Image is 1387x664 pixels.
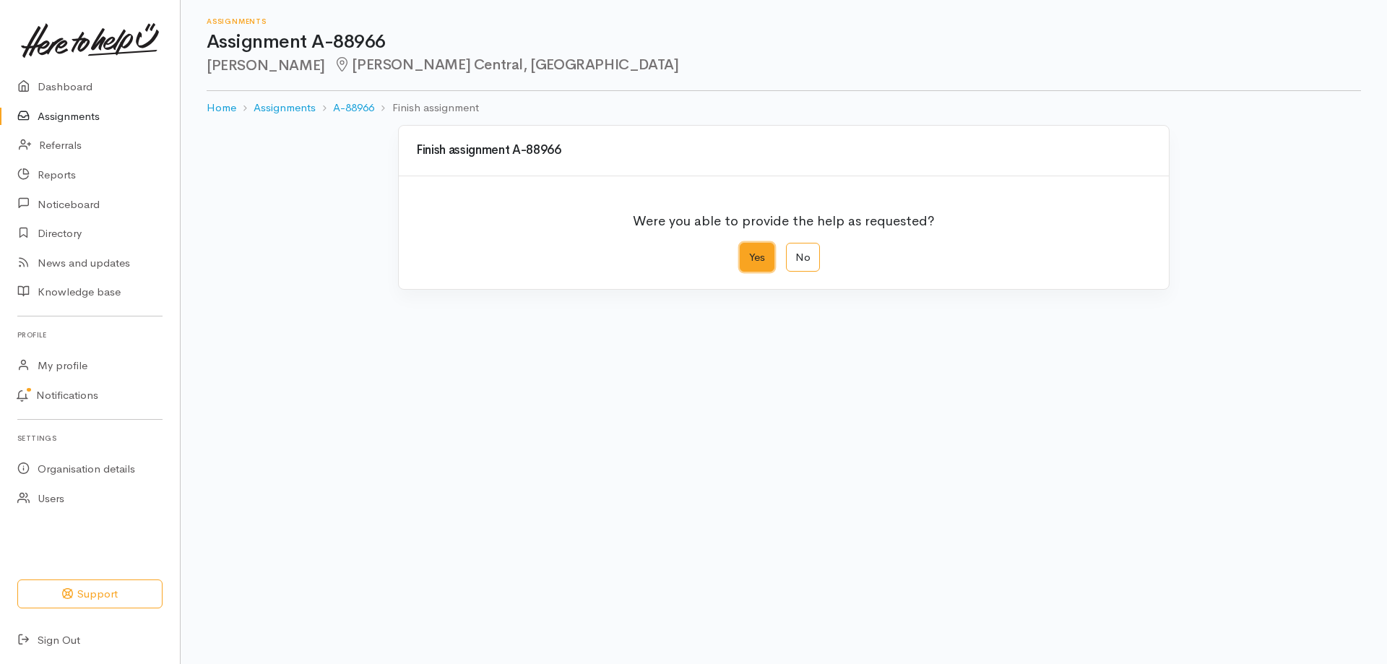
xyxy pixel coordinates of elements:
[207,32,1361,53] h1: Assignment A-88966
[17,325,163,345] h6: Profile
[207,17,1361,25] h6: Assignments
[207,91,1361,125] nav: breadcrumb
[17,428,163,448] h6: Settings
[333,100,374,116] a: A-88966
[334,56,679,74] span: [PERSON_NAME] Central, [GEOGRAPHIC_DATA]
[17,579,163,609] button: Support
[786,243,820,272] label: No
[254,100,316,116] a: Assignments
[633,202,935,231] p: Were you able to provide the help as requested?
[416,144,1151,158] h3: Finish assignment A-88966
[207,100,236,116] a: Home
[740,243,774,272] label: Yes
[374,100,478,116] li: Finish assignment
[207,57,1361,74] h2: [PERSON_NAME]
